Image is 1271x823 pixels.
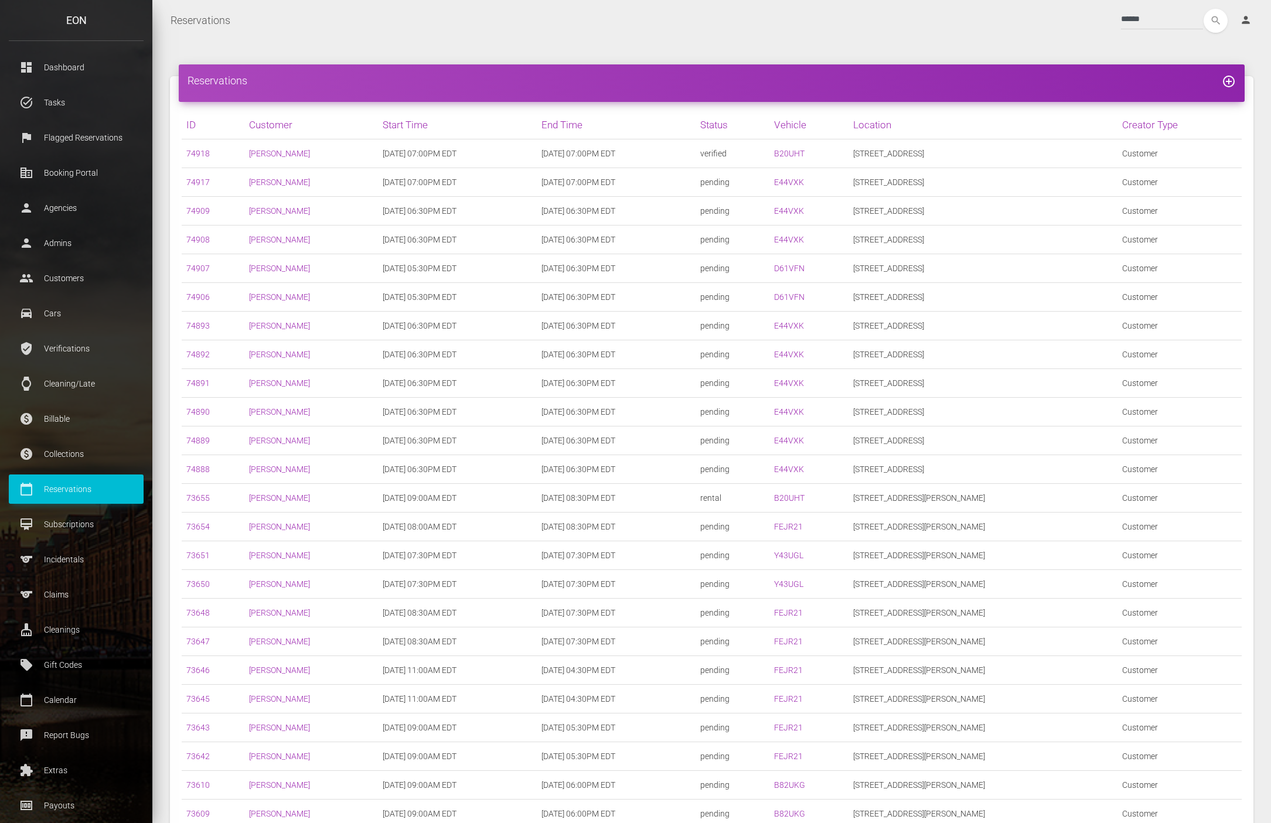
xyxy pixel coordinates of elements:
p: Extras [18,761,135,779]
td: pending [696,254,769,283]
a: [PERSON_NAME] [249,637,310,646]
td: [DATE] 08:00AM EDT [378,513,537,541]
a: extension Extras [9,756,144,785]
p: Collections [18,445,135,463]
a: E44VXK [774,206,804,216]
td: Customer [1117,426,1242,455]
td: Customer [1117,599,1242,627]
p: Cleaning/Late [18,375,135,392]
td: [STREET_ADDRESS] [849,139,1117,168]
a: 73646 [186,665,210,675]
a: person Agencies [9,193,144,223]
a: sports Incidentals [9,545,144,574]
td: [DATE] 06:30PM EDT [378,312,537,340]
a: verified_user Verifications [9,334,144,363]
a: D61VFN [774,264,805,273]
a: calendar_today Calendar [9,685,144,715]
a: B20UHT [774,149,805,158]
td: pending [696,426,769,455]
th: Location [849,111,1117,139]
a: [PERSON_NAME] [249,608,310,617]
p: Payouts [18,797,135,814]
td: [DATE] 09:00AM EDT [378,713,537,742]
td: Customer [1117,713,1242,742]
a: drive_eta Cars [9,299,144,328]
a: FEJR21 [774,665,803,675]
td: [DATE] 06:30PM EDT [537,398,696,426]
td: [DATE] 06:30PM EDT [537,226,696,254]
td: [DATE] 08:30AM EDT [378,599,537,627]
p: Dashboard [18,59,135,76]
a: 73655 [186,493,210,503]
th: End Time [537,111,696,139]
td: pending [696,398,769,426]
p: Admins [18,234,135,252]
td: [DATE] 08:30PM EDT [537,484,696,513]
a: paid Billable [9,404,144,433]
td: [STREET_ADDRESS] [849,197,1117,226]
a: [PERSON_NAME] [249,694,310,704]
a: B82UKG [774,780,805,790]
a: 74890 [186,407,210,416]
button: search [1204,9,1228,33]
td: [DATE] 09:00AM EDT [378,771,537,800]
td: Customer [1117,312,1242,340]
a: [PERSON_NAME] [249,752,310,761]
a: E44VXK [774,321,804,330]
td: pending [696,197,769,226]
td: [DATE] 06:30PM EDT [378,426,537,455]
td: Customer [1117,685,1242,713]
td: pending [696,742,769,771]
td: pending [696,369,769,398]
a: [PERSON_NAME] [249,493,310,503]
a: sports Claims [9,580,144,609]
a: 74909 [186,206,210,216]
td: rental [696,484,769,513]
a: [PERSON_NAME] [249,465,310,474]
td: [DATE] 08:30PM EDT [537,513,696,541]
a: [PERSON_NAME] [249,378,310,388]
td: pending [696,513,769,541]
a: [PERSON_NAME] [249,206,310,216]
a: E44VXK [774,350,804,359]
td: [STREET_ADDRESS] [849,226,1117,254]
td: [STREET_ADDRESS][PERSON_NAME] [849,771,1117,800]
td: Customer [1117,398,1242,426]
td: [DATE] 06:30PM EDT [378,340,537,369]
td: Customer [1117,369,1242,398]
td: [STREET_ADDRESS] [849,340,1117,369]
a: [PERSON_NAME] [249,780,310,790]
td: pending [696,599,769,627]
td: [STREET_ADDRESS][PERSON_NAME] [849,541,1117,570]
a: [PERSON_NAME] [249,321,310,330]
a: [PERSON_NAME] [249,350,310,359]
a: 74888 [186,465,210,474]
a: 74891 [186,378,210,388]
p: Tasks [18,94,135,111]
td: [DATE] 06:30PM EDT [537,197,696,226]
td: pending [696,312,769,340]
td: [STREET_ADDRESS] [849,283,1117,312]
td: [DATE] 04:30PM EDT [537,685,696,713]
a: [PERSON_NAME] [249,809,310,818]
a: 73610 [186,780,210,790]
td: [DATE] 07:30PM EDT [537,570,696,599]
h4: Reservations [188,73,1236,88]
td: [DATE] 05:30PM EDT [537,713,696,742]
th: Status [696,111,769,139]
th: ID [182,111,244,139]
td: pending [696,570,769,599]
td: [DATE] 06:30PM EDT [378,455,537,484]
a: [PERSON_NAME] [249,407,310,416]
p: Reservations [18,480,135,498]
a: [PERSON_NAME] [249,177,310,187]
a: 73651 [186,551,210,560]
td: [DATE] 07:30PM EDT [537,599,696,627]
p: Billable [18,410,135,428]
td: pending [696,627,769,656]
td: Customer [1117,168,1242,197]
a: [PERSON_NAME] [249,436,310,445]
th: Start Time [378,111,537,139]
a: 73648 [186,608,210,617]
td: Customer [1117,226,1242,254]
